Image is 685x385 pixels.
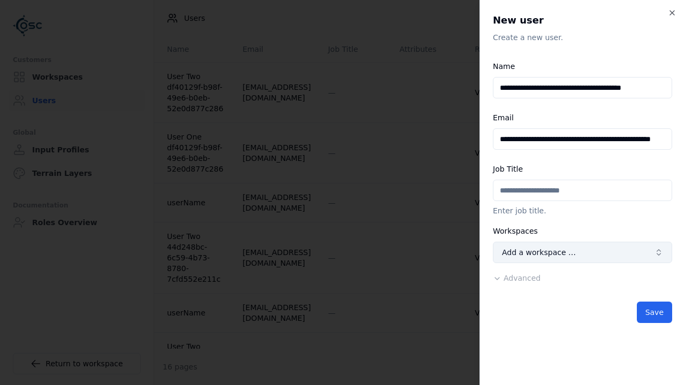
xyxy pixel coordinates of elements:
span: Add a workspace … [502,247,576,258]
p: Create a new user. [493,32,672,43]
span: Advanced [504,274,541,282]
button: Save [637,302,672,323]
label: Workspaces [493,227,538,235]
label: Name [493,62,515,71]
button: Advanced [493,273,541,283]
h2: New user [493,13,672,28]
p: Enter job title. [493,205,672,216]
label: Job Title [493,165,523,173]
label: Email [493,113,514,122]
